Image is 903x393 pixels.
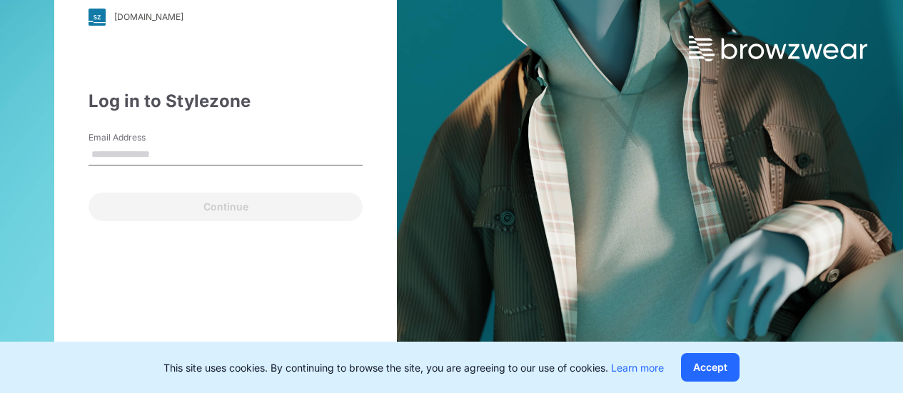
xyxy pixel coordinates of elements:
button: Accept [681,353,740,382]
div: Log in to Stylezone [89,88,363,114]
p: This site uses cookies. By continuing to browse the site, you are agreeing to our use of cookies. [163,360,664,375]
a: Learn more [611,362,664,374]
div: [DOMAIN_NAME] [114,11,183,22]
img: svg+xml;base64,PHN2ZyB3aWR0aD0iMjgiIGhlaWdodD0iMjgiIHZpZXdCb3g9IjAgMCAyOCAyOCIgZmlsbD0ibm9uZSIgeG... [89,9,106,26]
img: browzwear-logo.73288ffb.svg [689,36,867,61]
a: [DOMAIN_NAME] [89,9,363,26]
label: Email Address [89,131,188,144]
